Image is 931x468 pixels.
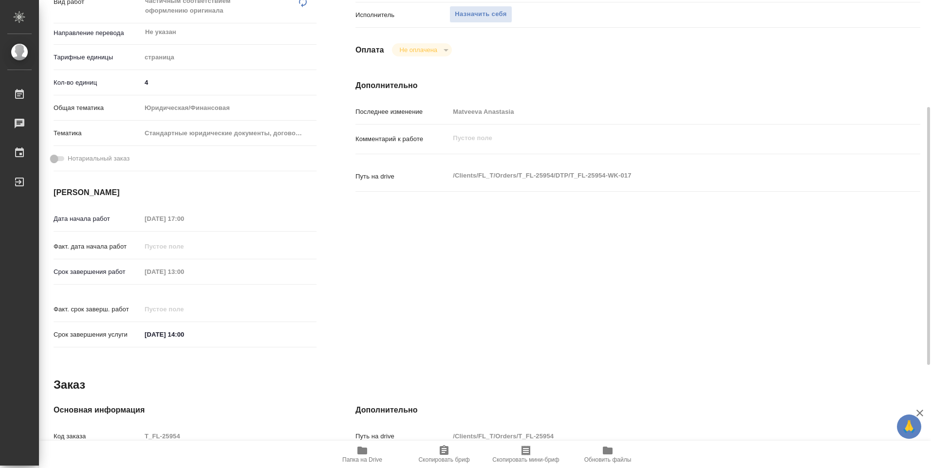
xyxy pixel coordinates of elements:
[54,330,141,340] p: Срок завершения услуги
[141,49,317,66] div: страница
[492,456,559,463] span: Скопировать мини-бриф
[355,432,449,441] p: Путь на drive
[54,305,141,314] p: Факт. срок заверш. работ
[403,441,485,468] button: Скопировать бриф
[141,302,226,316] input: Пустое поле
[54,214,141,224] p: Дата начала работ
[68,154,130,163] span: Нотариальный заказ
[485,441,567,468] button: Скопировать мини-бриф
[141,212,226,226] input: Пустое поле
[54,377,85,393] h2: Заказ
[418,456,469,463] span: Скопировать бриф
[355,10,449,20] p: Исполнитель
[54,404,317,416] h4: Основная информация
[54,78,141,88] p: Кол-во единиц
[141,265,226,279] input: Пустое поле
[54,103,141,113] p: Общая тематика
[567,441,649,468] button: Обновить файлы
[141,239,226,253] input: Пустое поле
[54,267,141,277] p: Срок завершения работ
[54,432,141,441] p: Код заказа
[141,125,317,142] div: Стандартные юридические документы, договоры, уставы
[141,75,317,90] input: ✎ Введи что-нибудь
[449,6,512,23] button: Назначить себя
[397,46,440,54] button: Не оплачена
[449,105,873,119] input: Пустое поле
[141,429,317,443] input: Пустое поле
[54,242,141,252] p: Факт. дата начала работ
[342,456,382,463] span: Папка на Drive
[355,172,449,181] p: Путь на drive
[449,167,873,184] textarea: /Clients/FL_T/Orders/T_FL-25954/DTP/T_FL-25954-WK-017
[449,429,873,443] input: Пустое поле
[54,187,317,198] h4: [PERSON_NAME]
[141,327,226,342] input: ✎ Введи что-нибудь
[355,404,920,416] h4: Дополнительно
[54,53,141,62] p: Тарифные единицы
[392,43,452,56] div: Не оплачена
[355,134,449,144] p: Комментарий к работе
[141,100,317,116] div: Юридическая/Финансовая
[901,416,917,437] span: 🙏
[355,80,920,91] h4: Дополнительно
[584,456,632,463] span: Обновить файлы
[54,28,141,38] p: Направление перевода
[455,9,506,20] span: Назначить себя
[355,107,449,117] p: Последнее изменение
[321,441,403,468] button: Папка на Drive
[897,414,921,439] button: 🙏
[54,128,141,138] p: Тематика
[355,44,384,56] h4: Оплата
